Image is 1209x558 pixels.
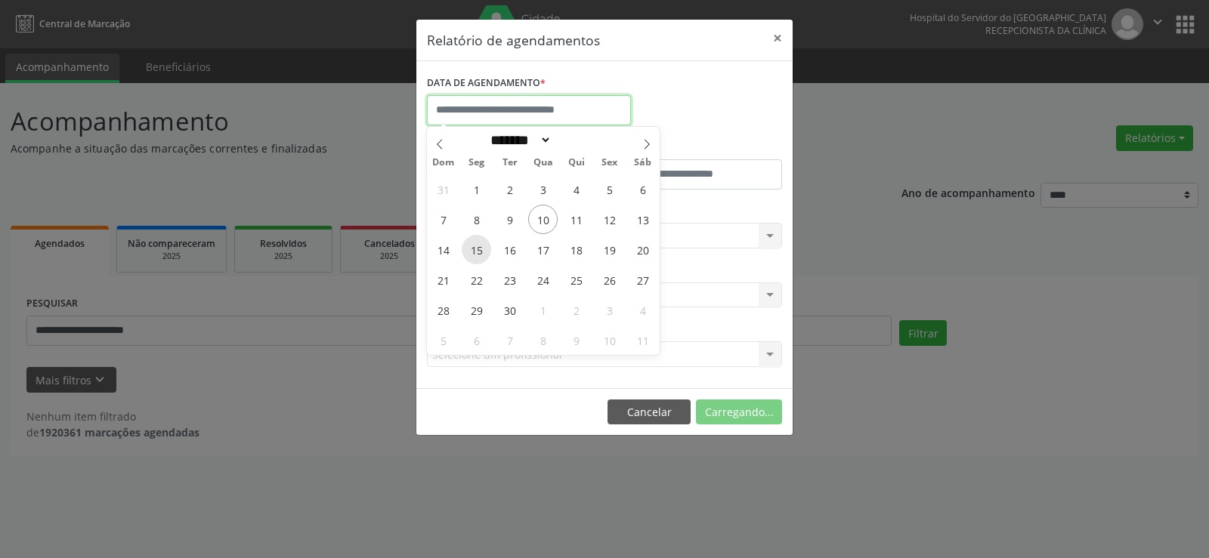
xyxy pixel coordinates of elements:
[561,174,591,204] span: Setembro 4, 2025
[628,174,657,204] span: Setembro 6, 2025
[595,265,624,294] span: Setembro 26, 2025
[495,295,524,325] span: Setembro 30, 2025
[495,174,524,204] span: Setembro 2, 2025
[528,235,558,264] span: Setembro 17, 2025
[561,205,591,234] span: Setembro 11, 2025
[552,132,601,148] input: Year
[628,325,657,355] span: Outubro 11, 2025
[626,158,660,168] span: Sáb
[561,265,591,294] span: Setembro 25, 2025
[595,235,624,264] span: Setembro 19, 2025
[462,325,491,355] span: Outubro 6, 2025
[495,205,524,234] span: Setembro 9, 2025
[560,158,593,168] span: Qui
[427,158,460,168] span: Dom
[528,265,558,294] span: Setembro 24, 2025
[608,136,782,159] label: ATÉ
[485,132,552,148] select: Month
[595,205,624,234] span: Setembro 12, 2025
[527,158,560,168] span: Qua
[427,30,600,50] h5: Relatório de agendamentos
[495,265,524,294] span: Setembro 23, 2025
[462,295,491,325] span: Setembro 29, 2025
[428,265,458,294] span: Setembro 21, 2025
[608,399,691,425] button: Cancelar
[462,235,491,264] span: Setembro 15, 2025
[762,20,793,57] button: Close
[428,174,458,204] span: Agosto 31, 2025
[593,158,626,168] span: Sex
[595,295,624,325] span: Outubro 3, 2025
[528,205,558,234] span: Setembro 10, 2025
[561,235,591,264] span: Setembro 18, 2025
[495,235,524,264] span: Setembro 16, 2025
[428,235,458,264] span: Setembro 14, 2025
[460,158,493,168] span: Seg
[428,295,458,325] span: Setembro 28, 2025
[628,295,657,325] span: Outubro 4, 2025
[628,265,657,294] span: Setembro 27, 2025
[628,235,657,264] span: Setembro 20, 2025
[495,325,524,355] span: Outubro 7, 2025
[628,205,657,234] span: Setembro 13, 2025
[696,399,782,425] button: Carregando...
[493,158,527,168] span: Ter
[528,295,558,325] span: Outubro 1, 2025
[528,325,558,355] span: Outubro 8, 2025
[528,174,558,204] span: Setembro 3, 2025
[595,325,624,355] span: Outubro 10, 2025
[595,174,624,204] span: Setembro 5, 2025
[561,295,591,325] span: Outubro 2, 2025
[428,205,458,234] span: Setembro 7, 2025
[427,72,546,95] label: DATA DE AGENDAMENTO
[561,325,591,355] span: Outubro 9, 2025
[462,205,491,234] span: Setembro 8, 2025
[462,265,491,294] span: Setembro 22, 2025
[462,174,491,204] span: Setembro 1, 2025
[428,325,458,355] span: Outubro 5, 2025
